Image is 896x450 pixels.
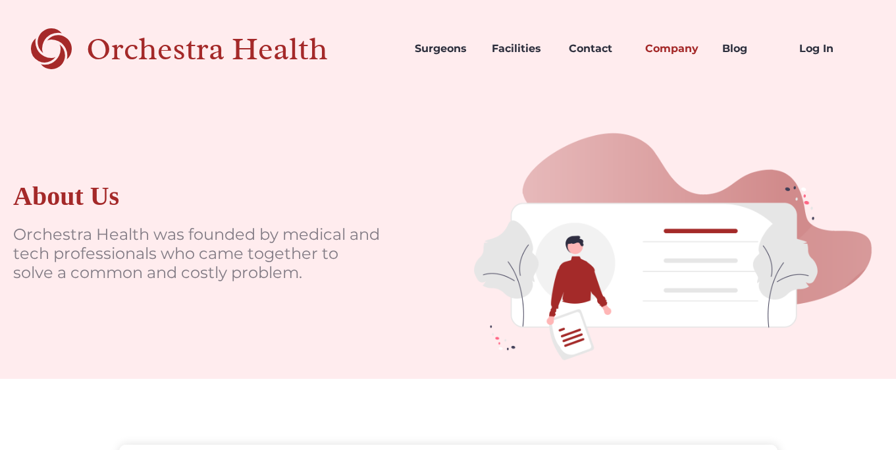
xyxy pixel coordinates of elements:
a: Orchestra Health [31,26,374,71]
p: Orchestra Health was founded by medical and tech professionals who came together to solve a commo... [13,225,382,282]
div: About Us [13,181,119,212]
a: Facilities [481,26,558,71]
div: Orchestra Health [86,36,374,63]
a: Blog [712,26,789,71]
a: Surgeons [404,26,481,71]
a: Log In [789,26,866,71]
a: Contact [558,26,635,71]
a: Company [635,26,712,71]
img: doctors [448,98,896,379]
